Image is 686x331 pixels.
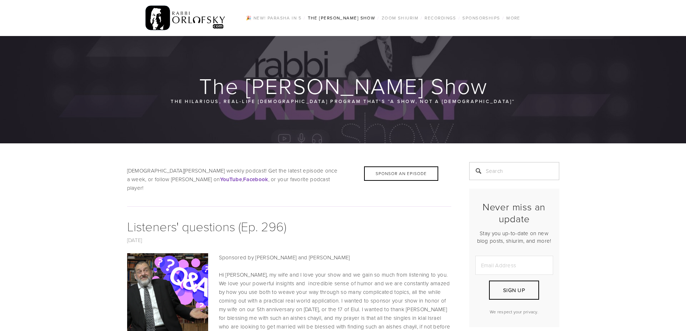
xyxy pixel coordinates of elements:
img: RabbiOrlofsky.com [145,4,226,32]
input: Search [469,162,559,180]
a: The [PERSON_NAME] Show [306,13,378,23]
p: The hilarious, real-life [DEMOGRAPHIC_DATA] program that’s “a show, not a [DEMOGRAPHIC_DATA]“ [170,97,516,105]
p: [DEMOGRAPHIC_DATA][PERSON_NAME] weekly podcast! Get the latest episode once a week, or follow [PE... [127,166,451,192]
p: Stay you up-to-date on new blog posts, shiurim, and more! [475,229,553,245]
span: Sign Up [503,286,525,294]
span: / [421,15,422,21]
span: / [458,15,460,21]
a: Listeners' questions (Ep. 296) [127,217,286,235]
h2: Never miss an update [475,201,553,224]
span: / [502,15,504,21]
button: Sign Up [489,281,539,300]
a: More [504,13,523,23]
span: / [377,15,379,21]
input: Email Address [475,256,553,275]
a: Sponsorships [460,13,502,23]
a: YouTube [220,175,242,183]
a: Facebook [243,175,268,183]
div: Sponsor an Episode [364,166,438,181]
span: / [304,15,305,21]
a: [DATE] [127,236,142,244]
p: Sponsored by [PERSON_NAME] and [PERSON_NAME] [127,253,451,262]
a: Recordings [422,13,458,23]
a: 🎉 NEW! Parasha in 5 [244,13,304,23]
a: Zoom Shiurim [380,13,421,23]
h1: The [PERSON_NAME] Show [127,74,560,97]
p: We respect your privacy. [475,309,553,315]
